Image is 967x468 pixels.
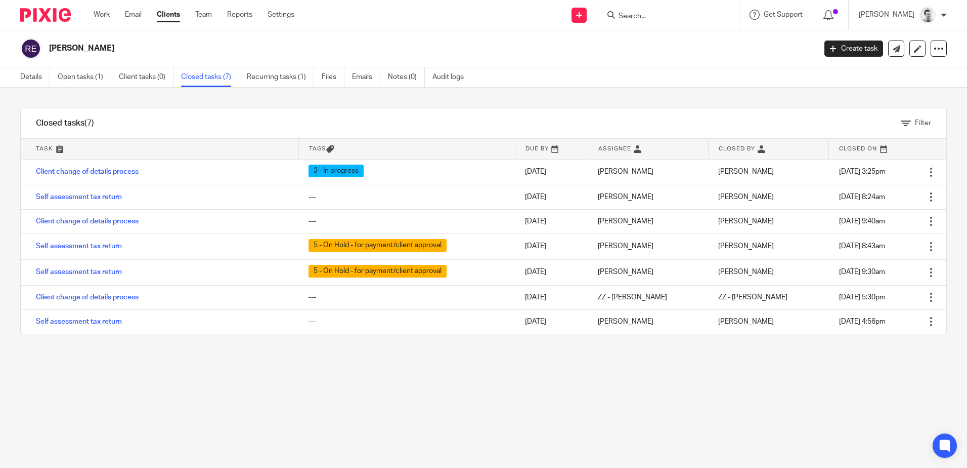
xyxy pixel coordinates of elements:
span: [DATE] 9:40am [839,218,885,225]
a: Open tasks (1) [58,67,111,87]
div: --- [309,216,505,226]
a: Client tasks (0) [119,67,173,87]
td: [PERSON_NAME] [588,309,708,334]
span: [DATE] 9:30am [839,268,885,276]
span: [DATE] 8:24am [839,193,885,201]
a: Self assessment tax return [36,318,122,325]
span: (7) [84,119,94,127]
img: svg%3E [20,38,41,59]
a: Notes (0) [388,67,425,87]
span: [PERSON_NAME] [718,193,774,201]
span: 3 - In progress [309,165,364,177]
a: Team [195,10,212,20]
a: Self assessment tax return [36,268,122,276]
span: [DATE] 5:30pm [839,294,886,301]
h2: [PERSON_NAME] [49,43,657,54]
a: Clients [157,10,180,20]
td: [DATE] [515,159,588,185]
span: Filter [915,120,931,127]
td: ZZ - [PERSON_NAME] [588,285,708,309]
td: [DATE] [515,209,588,233]
span: [PERSON_NAME] [718,318,774,325]
a: Details [20,67,50,87]
td: [DATE] [515,185,588,209]
a: Recurring tasks (1) [247,67,314,87]
a: Self assessment tax return [36,193,122,201]
td: [PERSON_NAME] [588,209,708,233]
td: [DATE] [515,259,588,285]
span: 5 - On Hold - for payment/client approval [309,265,447,278]
span: 5 - On Hold - for payment/client approval [309,239,447,252]
span: [DATE] 4:56pm [839,318,886,325]
a: Settings [268,10,294,20]
a: Files [322,67,344,87]
a: Client change of details process [36,168,139,175]
span: [PERSON_NAME] [718,243,774,250]
a: Client change of details process [36,294,139,301]
a: Emails [352,67,380,87]
h1: Closed tasks [36,118,94,129]
a: Client change of details process [36,218,139,225]
img: Pixie [20,8,71,22]
span: [DATE] 3:25pm [839,168,886,175]
td: [DATE] [515,233,588,259]
div: --- [309,192,505,202]
span: [DATE] 8:43am [839,243,885,250]
a: Audit logs [432,67,471,87]
a: Email [125,10,142,20]
span: [PERSON_NAME] [718,168,774,175]
td: [PERSON_NAME] [588,185,708,209]
a: Self assessment tax return [36,243,122,250]
td: [DATE] [515,285,588,309]
p: [PERSON_NAME] [859,10,914,20]
td: [PERSON_NAME] [588,259,708,285]
a: Create task [824,41,883,57]
a: Work [94,10,110,20]
span: Get Support [764,11,803,18]
span: ZZ - [PERSON_NAME] [718,294,787,301]
td: [PERSON_NAME] [588,159,708,185]
td: [DATE] [515,309,588,334]
span: [PERSON_NAME] [718,218,774,225]
a: Closed tasks (7) [181,67,239,87]
img: Andy_2025.jpg [919,7,936,23]
input: Search [618,12,709,21]
div: --- [309,317,505,327]
span: [PERSON_NAME] [718,268,774,276]
th: Tags [298,139,515,159]
div: --- [309,292,505,302]
td: [PERSON_NAME] [588,233,708,259]
a: Reports [227,10,252,20]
